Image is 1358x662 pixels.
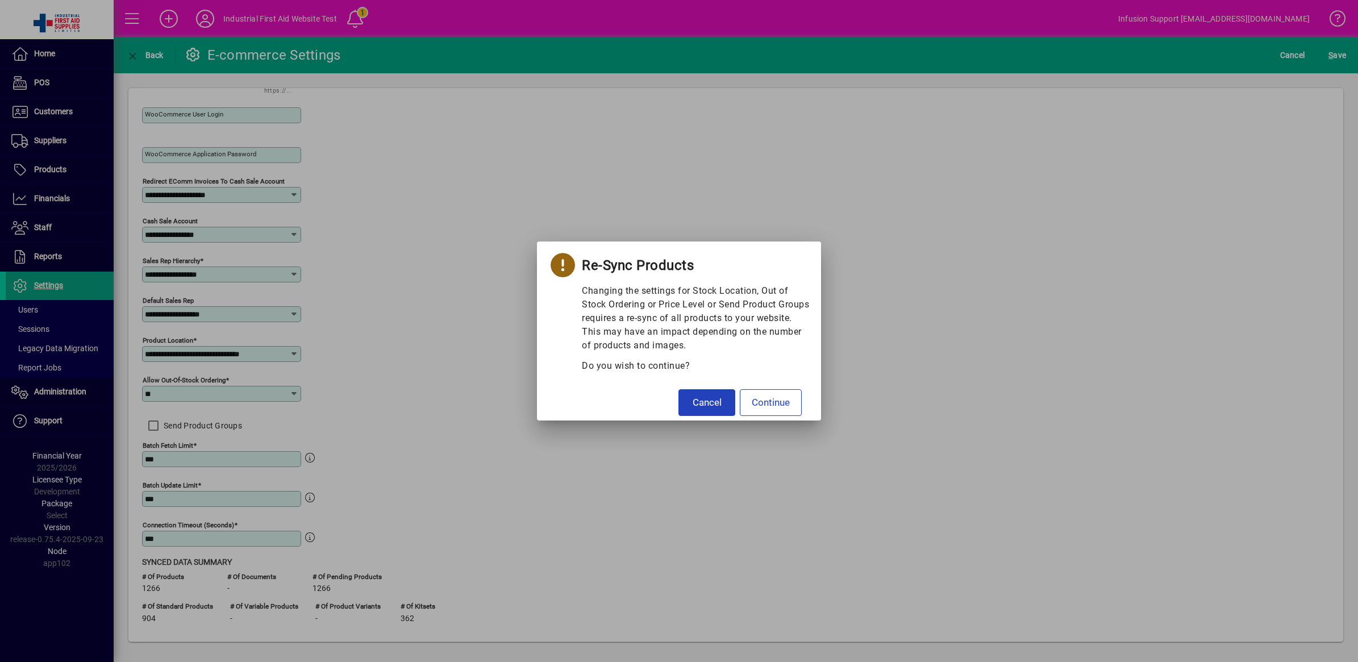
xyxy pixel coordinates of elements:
[678,389,735,417] button: Cancel
[740,389,802,417] button: Continue
[693,395,722,410] span: Cancel
[582,259,813,272] div: Re-Sync Products
[582,359,813,373] div: Do you wish to continue?
[752,395,790,410] span: Continue
[582,284,813,373] div: Changing the settings for Stock Location, Out of Stock Ordering or Price Level or Send Product Gr...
